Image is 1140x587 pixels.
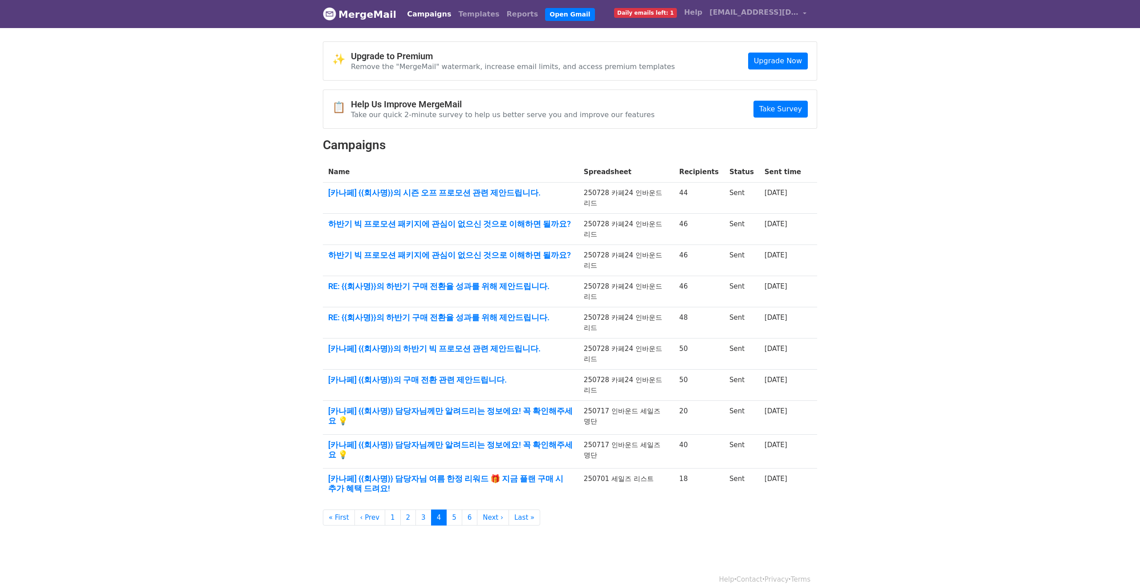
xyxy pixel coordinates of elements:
[578,469,674,502] td: 250701 세일즈 리스트
[724,307,759,338] td: Sent
[674,401,724,435] td: 20
[765,251,787,259] a: [DATE]
[578,183,674,214] td: 250728 카페24 인바운드 리드
[351,62,675,71] p: Remove the "MergeMail" watermark, increase email limits, and access premium templates
[765,376,787,384] a: [DATE]
[765,407,787,415] a: [DATE]
[724,214,759,245] td: Sent
[545,8,594,21] a: Open Gmail
[724,338,759,370] td: Sent
[400,510,416,526] a: 2
[351,110,655,119] p: Take our quick 2-minute survey to help us better serve you and improve our features
[578,338,674,370] td: 250728 카페24 인바운드 리드
[323,162,578,183] th: Name
[674,214,724,245] td: 46
[323,510,355,526] a: « First
[674,245,724,276] td: 46
[674,276,724,307] td: 46
[765,220,787,228] a: [DATE]
[709,7,798,18] span: [EMAIL_ADDRESS][DOMAIN_NAME]
[323,5,396,24] a: MergeMail
[578,435,674,469] td: 250717 인바운드 세일즈 명단
[328,281,573,291] a: RE: {{회사명}}의 하반기 구매 전환율 성과를 위해 제안드립니다.
[332,101,351,114] span: 📋
[415,510,432,526] a: 3
[578,307,674,338] td: 250728 카페24 인바운드 리드
[578,370,674,401] td: 250728 카페24 인바운드 리드
[323,138,817,153] h2: Campaigns
[753,101,808,118] a: Take Survey
[611,4,680,21] a: Daily emails left: 1
[724,469,759,502] td: Sent
[578,401,674,435] td: 250717 인바운드 세일즈 명단
[674,469,724,502] td: 18
[328,406,573,425] a: [카나페] {{회사명}} 담당자님께만 알려드리는 정보에요! 꼭 확인해주세요 💡
[462,510,478,526] a: 6
[719,575,734,583] a: Help
[765,314,787,322] a: [DATE]
[724,435,759,469] td: Sent
[509,510,540,526] a: Last »
[351,99,655,110] h4: Help Us Improve MergeMail
[351,51,675,61] h4: Upgrade to Premium
[737,575,762,583] a: Contact
[328,188,573,198] a: [카나페] {{회사명}}의 시즌 오프 프로모션 관련 제안드립니다.
[765,575,789,583] a: Privacy
[765,282,787,290] a: [DATE]
[328,219,573,229] a: 하반기 빅 프로모션 패키지에 관심이 없으신 것으로 이해하면 될까요?
[578,162,674,183] th: Spreadsheet
[765,189,787,197] a: [DATE]
[765,441,787,449] a: [DATE]
[477,510,509,526] a: Next ›
[724,162,759,183] th: Status
[674,370,724,401] td: 50
[354,510,386,526] a: ‹ Prev
[748,53,808,69] a: Upgrade Now
[503,5,542,23] a: Reports
[385,510,401,526] a: 1
[328,313,573,322] a: RE: {{회사명}}의 하반기 구매 전환율 성과를 위해 제안드립니다.
[403,5,455,23] a: Campaigns
[455,5,503,23] a: Templates
[328,344,573,354] a: [카나페] {{회사명}}의 하반기 빅 프로모션 관련 제안드립니다.
[724,245,759,276] td: Sent
[328,440,573,459] a: [카나페] {{회사명}} 담당자님께만 알려드리는 정보에요! 꼭 확인해주세요 💡
[724,401,759,435] td: Sent
[724,183,759,214] td: Sent
[724,370,759,401] td: Sent
[674,435,724,469] td: 40
[578,214,674,245] td: 250728 카페24 인바운드 리드
[332,53,351,66] span: ✨
[614,8,677,18] span: Daily emails left: 1
[674,307,724,338] td: 48
[765,475,787,483] a: [DATE]
[328,474,573,493] a: [카나페] {{회사명}} 담당자님 여름 한정 리워드 🎁 지금 플랜 구매 시 추가 혜택 드려요!
[578,276,674,307] td: 250728 카페24 인바운드 리드
[431,510,447,526] a: 4
[724,276,759,307] td: Sent
[328,250,573,260] a: 하반기 빅 프로모션 패키지에 관심이 없으신 것으로 이해하면 될까요?
[328,375,573,385] a: [카나페] {{회사명}}의 구매 전환 관련 제안드립니다.
[674,162,724,183] th: Recipients
[578,245,674,276] td: 250728 카페24 인바운드 리드
[680,4,706,21] a: Help
[323,7,336,20] img: MergeMail logo
[674,338,724,370] td: 50
[791,575,810,583] a: Terms
[446,510,462,526] a: 5
[765,345,787,353] a: [DATE]
[706,4,810,24] a: [EMAIL_ADDRESS][DOMAIN_NAME]
[759,162,806,183] th: Sent time
[674,183,724,214] td: 44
